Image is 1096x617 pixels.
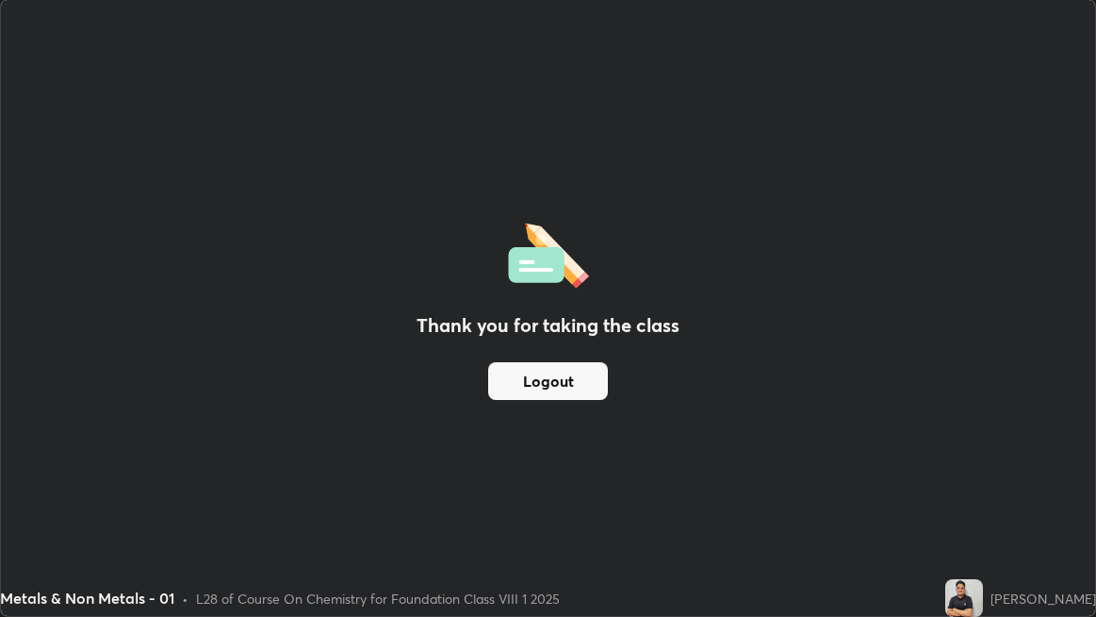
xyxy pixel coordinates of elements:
[990,589,1096,609] div: [PERSON_NAME]
[508,217,589,289] img: offlineFeedback.1438e8b3.svg
[196,589,560,609] div: L28 of Course On Chemistry for Foundation Class VIII 1 2025
[182,589,188,609] div: •
[488,362,608,400] button: Logout
[945,579,983,617] img: c6578a43076444c38e725e8103efd974.jpg
[417,311,679,340] h2: Thank you for taking the class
